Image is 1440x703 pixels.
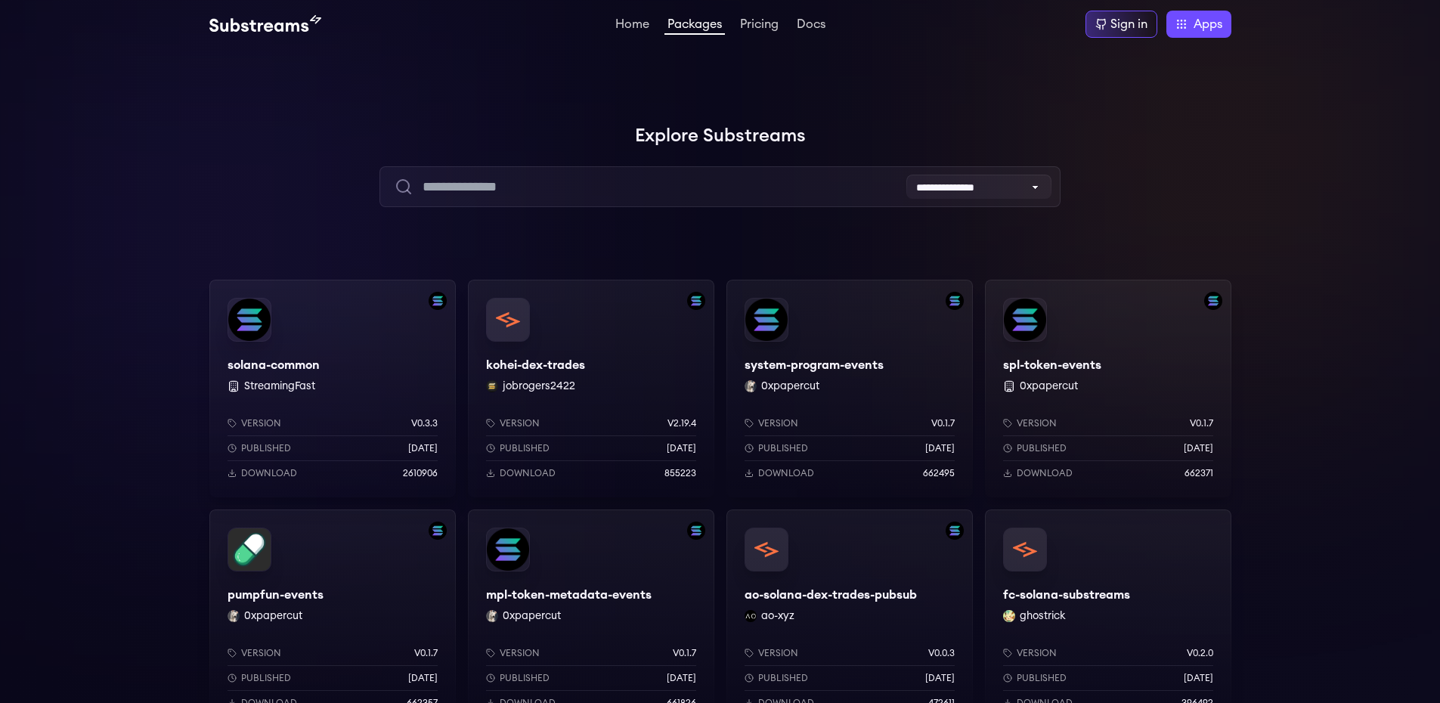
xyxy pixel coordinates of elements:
p: v0.1.7 [673,647,696,659]
img: Substream's logo [209,15,321,33]
p: 2610906 [403,467,438,479]
button: ao-xyz [761,609,794,624]
img: Filter by solana network [1204,292,1222,310]
a: Packages [664,18,725,35]
p: 662495 [923,467,955,479]
p: 662371 [1185,467,1213,479]
p: Version [500,417,540,429]
p: Published [1017,672,1067,684]
p: Download [500,467,556,479]
p: v0.1.7 [1190,417,1213,429]
p: 855223 [664,467,696,479]
button: 0xpapercut [244,609,302,624]
p: Version [500,647,540,659]
a: Filter by solana networkspl-token-eventsspl-token-events 0xpapercutVersionv0.1.7Published[DATE]Do... [985,280,1231,497]
p: [DATE] [925,672,955,684]
p: [DATE] [667,672,696,684]
p: [DATE] [408,672,438,684]
div: Sign in [1110,15,1147,33]
a: Filter by solana networksystem-program-eventssystem-program-events0xpapercut 0xpapercutVersionv0.... [726,280,973,497]
button: StreamingFast [244,379,315,394]
p: [DATE] [667,442,696,454]
p: v0.1.7 [414,647,438,659]
p: [DATE] [408,442,438,454]
p: Published [500,672,550,684]
p: Version [241,417,281,429]
p: Published [1017,442,1067,454]
p: Published [758,442,808,454]
button: 0xpapercut [1020,379,1078,394]
a: Pricing [737,18,782,33]
p: v2.19.4 [667,417,696,429]
button: ghostrick [1020,609,1066,624]
a: Home [612,18,652,33]
p: Published [241,672,291,684]
img: Filter by solana network [429,522,447,540]
img: Filter by solana network [946,292,964,310]
a: Filter by solana networkkohei-dex-tradeskohei-dex-tradesjobrogers2422 jobrogers2422Versionv2.19.4... [468,280,714,497]
p: [DATE] [1184,442,1213,454]
a: Sign in [1085,11,1157,38]
span: Apps [1194,15,1222,33]
img: Filter by solana network [946,522,964,540]
h1: Explore Substreams [209,121,1231,151]
p: Published [758,672,808,684]
p: Version [758,417,798,429]
p: Published [241,442,291,454]
p: [DATE] [925,442,955,454]
p: Download [241,467,297,479]
p: v0.0.3 [928,647,955,659]
a: Docs [794,18,828,33]
button: 0xpapercut [503,609,561,624]
p: Download [758,467,814,479]
a: Filter by solana networksolana-commonsolana-common StreamingFastVersionv0.3.3Published[DATE]Downl... [209,280,456,497]
img: Filter by solana network [687,522,705,540]
p: Version [1017,417,1057,429]
img: Filter by solana network [687,292,705,310]
p: v0.1.7 [931,417,955,429]
p: [DATE] [1184,672,1213,684]
p: Version [758,647,798,659]
p: Download [1017,467,1073,479]
p: Version [241,647,281,659]
img: Filter by solana network [429,292,447,310]
button: 0xpapercut [761,379,819,394]
button: jobrogers2422 [503,379,575,394]
p: v0.3.3 [411,417,438,429]
p: v0.2.0 [1187,647,1213,659]
p: Version [1017,647,1057,659]
p: Published [500,442,550,454]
